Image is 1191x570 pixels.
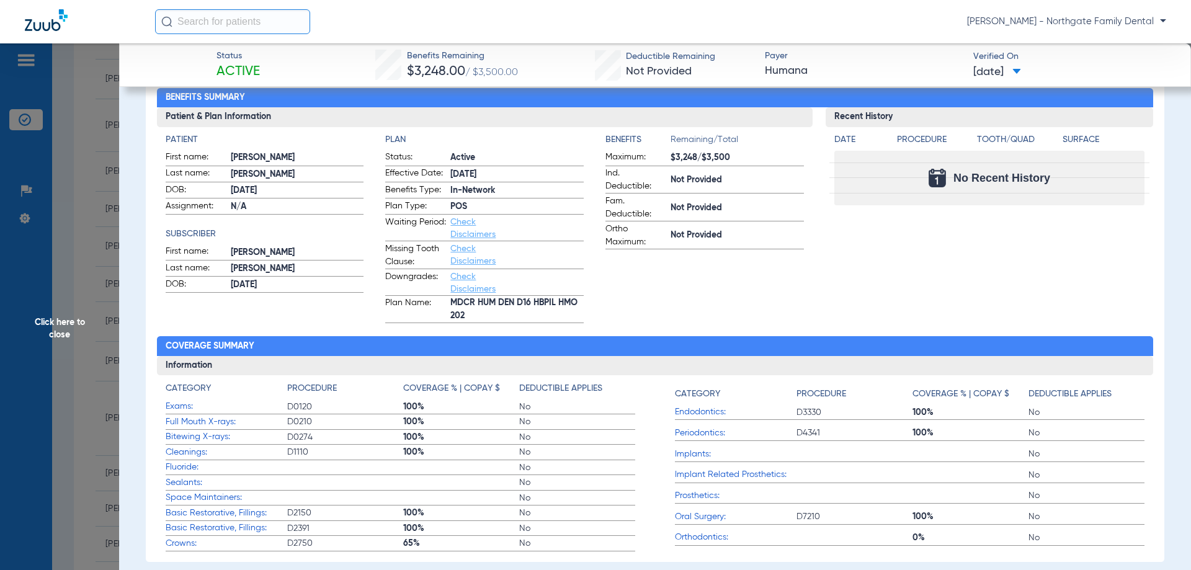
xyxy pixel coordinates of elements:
span: Verified On [973,50,1171,63]
input: Search for patients [155,9,310,34]
app-breakdown-title: Deductible Applies [1028,382,1144,405]
span: Benefits Type: [385,184,446,198]
span: Crowns: [166,537,287,550]
h4: Coverage % | Copay $ [912,388,1009,401]
span: Prosthetics: [675,489,796,502]
span: Missing Tooth Clause: [385,243,446,269]
h4: Surface [1063,133,1144,146]
span: D3330 [796,406,912,419]
span: No [519,416,635,428]
span: No [519,476,635,489]
span: No [519,431,635,443]
span: Endodontics: [675,406,796,419]
span: Implants: [675,448,796,461]
h4: Plan [385,133,584,146]
a: Check Disclaimers [450,272,496,293]
h4: Patient [166,133,364,146]
span: Basic Restorative, Fillings: [166,522,287,535]
span: Fam. Deductible: [605,195,666,221]
span: No [1028,427,1144,439]
h4: Date [834,133,886,146]
span: No [519,537,635,550]
app-breakdown-title: Surface [1063,133,1144,151]
app-breakdown-title: Category [675,382,796,405]
span: No [1028,469,1144,481]
span: No [519,492,635,504]
span: Maximum: [605,151,666,166]
span: D0210 [287,416,403,428]
span: 65% [403,537,519,550]
span: Plan Name: [385,296,446,323]
app-breakdown-title: Procedure [796,382,912,405]
span: [DATE] [231,278,364,292]
span: MDCR HUM DEN D16 HBPIL HMO 202 [450,296,584,323]
span: [PERSON_NAME] [231,168,364,181]
span: No [519,446,635,458]
span: No [1028,510,1144,523]
span: 100% [912,406,1028,419]
span: 100% [403,446,519,458]
h2: Coverage Summary [157,336,1154,356]
img: Zuub Logo [25,9,68,31]
span: No [519,401,635,413]
app-breakdown-title: Procedure [897,133,973,151]
span: Orthodontics: [675,531,796,544]
span: Waiting Period: [385,216,446,241]
span: [PERSON_NAME] [231,262,364,275]
app-breakdown-title: Procedure [287,382,403,399]
span: Bitewing X-rays: [166,430,287,443]
app-breakdown-title: Date [834,133,886,151]
span: First name: [166,151,226,166]
span: Ortho Maximum: [605,223,666,249]
h4: Subscriber [166,228,364,241]
span: DOB: [166,184,226,198]
span: [DATE] [973,65,1021,80]
span: Not Provided [671,229,804,242]
span: D0120 [287,401,403,413]
span: First name: [166,245,226,260]
span: Active [450,151,584,164]
span: Not Provided [626,66,692,77]
h4: Procedure [897,133,973,146]
img: Search Icon [161,16,172,27]
span: Status: [385,151,446,166]
span: No Recent History [953,172,1050,184]
span: No [1028,532,1144,544]
span: Deductible Remaining [626,50,715,63]
span: [DATE] [231,184,364,197]
span: 100% [403,522,519,535]
span: DOB: [166,278,226,293]
span: D7210 [796,510,912,523]
span: Ind. Deductible: [605,167,666,193]
app-breakdown-title: Tooth/Quad [977,133,1059,151]
span: Effective Date: [385,167,446,182]
span: 100% [912,427,1028,439]
span: Not Provided [671,202,804,215]
span: 100% [403,401,519,413]
span: [DATE] [450,168,584,181]
span: 100% [912,510,1028,523]
span: Plan Type: [385,200,446,215]
span: Last name: [166,167,226,182]
span: In-Network [450,184,584,197]
span: Periodontics: [675,427,796,440]
h4: Coverage % | Copay $ [403,382,500,395]
span: / $3,500.00 [465,68,518,78]
span: Basic Restorative, Fillings: [166,507,287,520]
span: [PERSON_NAME] - Northgate Family Dental [967,16,1166,28]
h4: Benefits [605,133,671,146]
span: D4341 [796,427,912,439]
span: $3,248.00 [407,65,465,78]
app-breakdown-title: Coverage % | Copay $ [912,382,1028,405]
h4: Procedure [796,388,846,401]
span: No [519,507,635,519]
span: D2750 [287,537,403,550]
app-breakdown-title: Benefits [605,133,671,151]
span: No [1028,448,1144,460]
span: Assignment: [166,200,226,215]
span: Remaining/Total [671,133,804,151]
span: D2391 [287,522,403,535]
span: N/A [231,200,364,213]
